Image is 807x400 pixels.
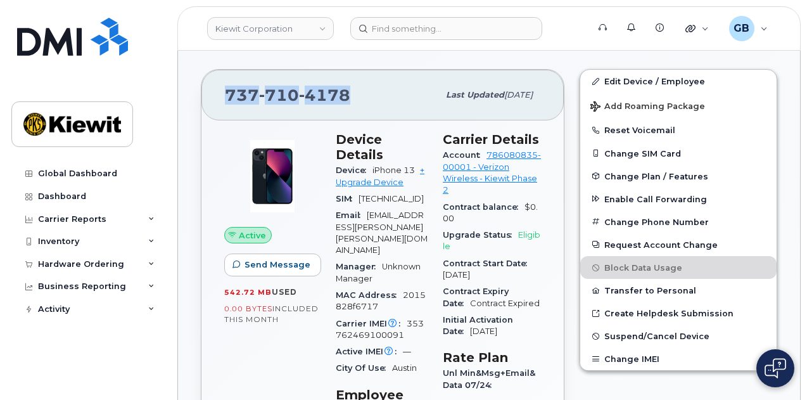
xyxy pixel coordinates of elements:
[443,202,538,223] span: $0.00
[224,254,321,276] button: Send Message
[207,17,334,40] a: Kiewit Corporation
[336,319,407,328] span: Carrier IMEI
[677,16,718,41] div: Quicklinks
[239,229,266,242] span: Active
[403,347,411,356] span: —
[580,165,777,188] button: Change Plan / Features
[604,171,708,181] span: Change Plan / Features
[225,86,350,105] span: 737
[259,86,299,105] span: 710
[443,230,518,240] span: Upgrade Status
[504,90,533,100] span: [DATE]
[470,299,540,308] span: Contract Expired
[580,325,777,347] button: Suspend/Cancel Device
[245,259,310,271] span: Send Message
[590,101,705,113] span: Add Roaming Package
[372,165,415,175] span: iPhone 13
[580,302,777,325] a: Create Helpdesk Submission
[350,17,542,40] input: Find something...
[272,287,297,297] span: used
[720,16,777,41] div: Gerry Bustos
[443,315,513,336] span: Initial Activation Date
[604,332,709,341] span: Suspend/Cancel Device
[443,132,541,147] h3: Carrier Details
[734,21,749,36] span: GB
[580,70,777,93] a: Edit Device / Employee
[299,86,350,105] span: 4178
[336,319,424,340] span: 353762469100091
[224,304,272,313] span: 0.00 Bytes
[224,304,319,325] span: included this month
[443,259,533,268] span: Contract Start Date
[336,194,359,203] span: SIM
[336,132,428,162] h3: Device Details
[224,288,272,297] span: 542.72 MB
[580,93,777,119] button: Add Roaming Package
[604,194,707,203] span: Enable Call Forwarding
[336,347,403,356] span: Active IMEI
[234,138,310,214] img: image20231002-3703462-1ig824h.jpeg
[580,119,777,141] button: Reset Voicemail
[443,270,470,280] span: [DATE]
[443,287,509,307] span: Contract Expiry Date
[580,256,777,279] button: Block Data Usage
[336,290,403,300] span: MAC Address
[443,202,524,212] span: Contract balance
[359,194,424,203] span: [TECHNICAL_ID]
[336,210,367,220] span: Email
[336,262,421,283] span: Unknown Manager
[392,363,417,373] span: Austin
[446,90,504,100] span: Last updated
[580,188,777,210] button: Enable Call Forwarding
[765,358,786,378] img: Open chat
[443,368,535,389] span: Unl Min&Msg+Email&Data 07/24
[580,279,777,302] button: Transfer to Personal
[580,347,777,370] button: Change IMEI
[336,363,392,373] span: City Of Use
[336,262,382,271] span: Manager
[443,350,541,365] h3: Rate Plan
[336,165,424,186] a: + Upgrade Device
[580,142,777,165] button: Change SIM Card
[443,150,541,195] a: 786080835-00001 - Verizon Wireless - Kiewit Phase 2
[580,233,777,256] button: Request Account Change
[443,150,486,160] span: Account
[580,210,777,233] button: Change Phone Number
[470,326,497,336] span: [DATE]
[336,210,428,255] span: [EMAIL_ADDRESS][PERSON_NAME][PERSON_NAME][DOMAIN_NAME]
[336,165,372,175] span: Device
